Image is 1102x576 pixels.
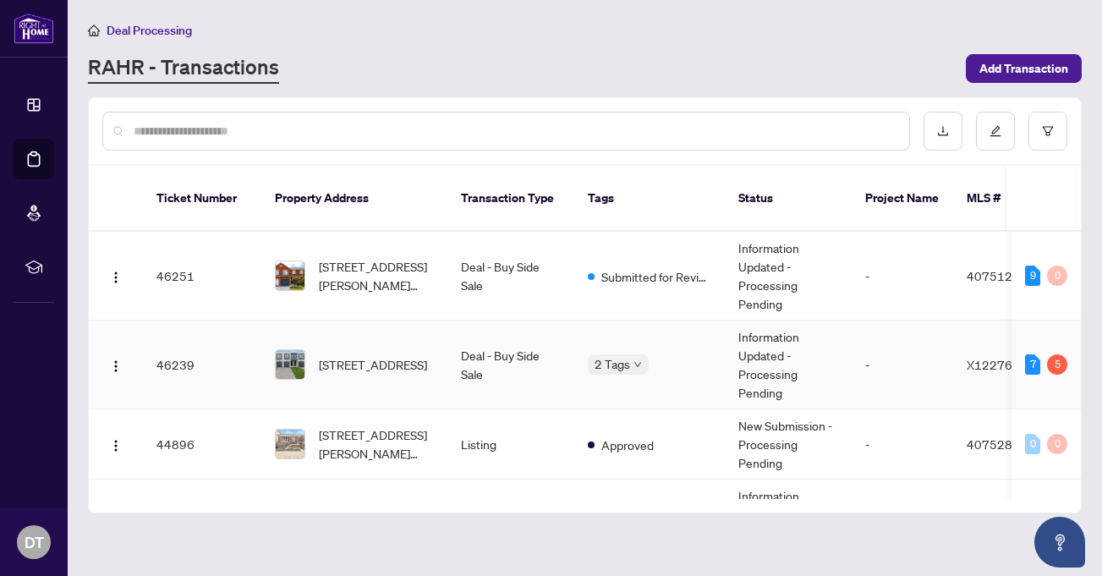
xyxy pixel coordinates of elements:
div: 7 [1025,354,1040,375]
div: 9 [1025,266,1040,286]
div: 0 [1047,266,1067,286]
th: Transaction Type [447,166,574,232]
th: Status [725,166,852,232]
button: Open asap [1034,517,1085,568]
span: [STREET_ADDRESS] [319,355,427,374]
span: 40751219 [967,268,1028,283]
button: download [924,112,962,151]
span: DT [25,530,44,554]
td: - [852,321,953,409]
span: Add Transaction [979,55,1068,82]
td: New Submission - Processing Pending [725,409,852,480]
button: Logo [102,262,129,289]
td: Information Updated - Processing Pending [725,321,852,409]
div: 0 [1025,434,1040,454]
th: Project Name [852,166,953,232]
th: Property Address [261,166,447,232]
th: Tags [574,166,725,232]
td: 46251 [143,232,261,321]
span: filter [1042,125,1054,137]
td: 44896 [143,409,261,480]
span: [STREET_ADDRESS][PERSON_NAME][PERSON_NAME] [319,425,434,463]
span: Submitted for Review [601,267,711,286]
td: 44147 [143,480,261,568]
td: 46239 [143,321,261,409]
td: Listing [447,480,574,568]
td: Deal - Buy Side Sale [447,321,574,409]
span: [STREET_ADDRESS][PERSON_NAME][PERSON_NAME] [319,257,434,294]
td: - [852,232,953,321]
span: Deal Processing [107,23,192,38]
div: 5 [1047,354,1067,375]
td: Information Updated - Processing Pending [725,232,852,321]
button: Add Transaction [966,54,1082,83]
td: - [852,480,953,568]
span: Approved [601,436,654,454]
td: Deal - Buy Side Sale [447,232,574,321]
span: 40752857 [967,436,1028,452]
img: thumbnail-img [276,261,304,290]
td: Information Updated - Processing Pending [725,480,852,568]
span: down [633,360,642,369]
button: Logo [102,351,129,378]
button: edit [976,112,1015,151]
td: - [852,409,953,480]
img: thumbnail-img [276,430,304,458]
span: download [937,125,949,137]
button: Logo [102,431,129,458]
img: Logo [109,271,123,284]
th: MLS # [953,166,1055,232]
span: edit [990,125,1001,137]
a: RAHR - Transactions [88,53,279,84]
span: X12276164 [967,357,1035,372]
button: filter [1028,112,1067,151]
img: logo [14,13,54,44]
img: thumbnail-img [276,350,304,379]
img: Logo [109,359,123,373]
span: home [88,25,100,36]
th: Ticket Number [143,166,261,232]
img: Logo [109,439,123,453]
span: 2 Tags [595,354,630,374]
div: 0 [1047,434,1067,454]
td: Listing [447,409,574,480]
